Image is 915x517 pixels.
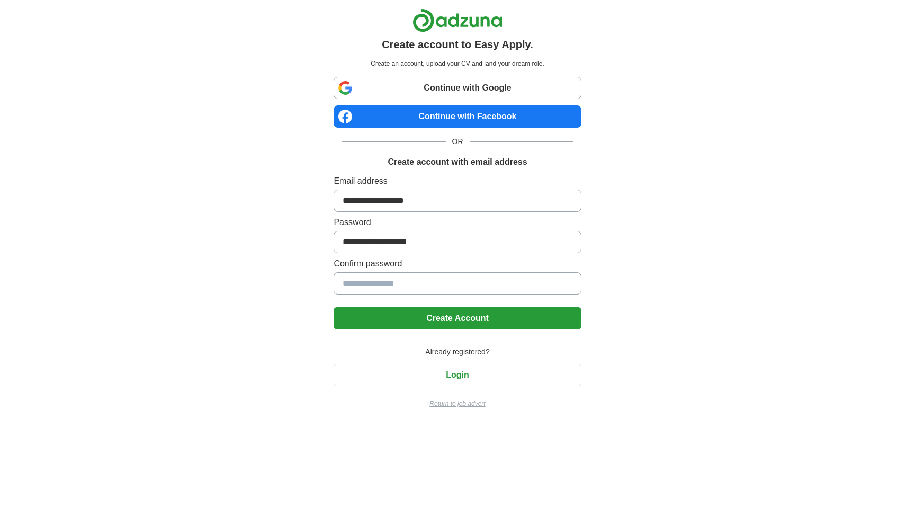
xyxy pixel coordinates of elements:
button: Login [334,364,581,386]
a: Return to job advert [334,399,581,408]
a: Continue with Google [334,77,581,99]
img: Adzuna logo [412,8,503,32]
h1: Create account with email address [388,156,527,168]
button: Create Account [334,307,581,329]
span: OR [446,136,470,147]
label: Password [334,216,581,229]
label: Confirm password [334,257,581,270]
span: Already registered? [419,346,496,358]
a: Continue with Facebook [334,105,581,128]
label: Email address [334,175,581,188]
a: Login [334,370,581,379]
p: Create an account, upload your CV and land your dream role. [336,59,579,68]
h1: Create account to Easy Apply. [382,37,533,52]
